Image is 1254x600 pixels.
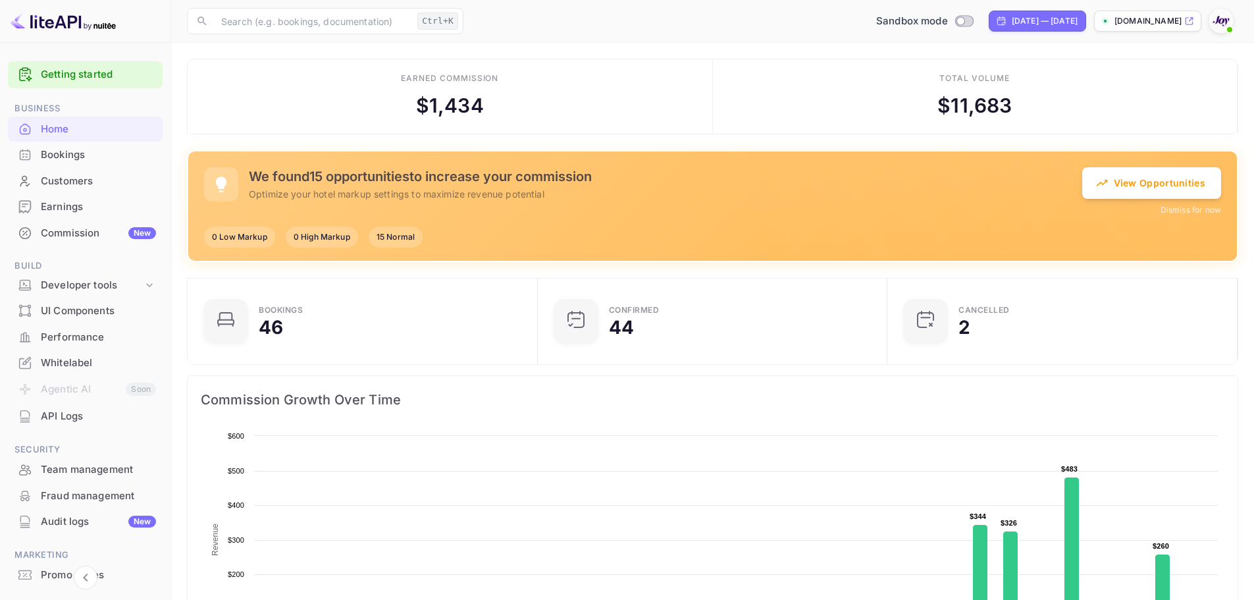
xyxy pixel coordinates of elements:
[41,489,156,504] div: Fraud management
[609,318,634,337] div: 44
[228,432,244,440] text: $600
[41,514,156,530] div: Audit logs
[8,350,163,375] a: Whitelabel
[1012,15,1078,27] div: [DATE] — [DATE]
[401,72,498,84] div: Earned commission
[8,194,163,219] a: Earnings
[8,325,163,350] div: Performance
[204,231,275,243] span: 0 Low Markup
[41,462,156,477] div: Team management
[286,231,358,243] span: 0 High Markup
[41,278,143,293] div: Developer tools
[8,457,163,483] div: Team management
[41,122,156,137] div: Home
[970,512,987,520] text: $344
[8,61,163,88] div: Getting started
[228,467,244,475] text: $500
[41,568,156,583] div: Promo codes
[8,509,163,533] a: Audit logsNew
[871,14,978,29] div: Switch to Production mode
[228,536,244,544] text: $300
[259,306,303,314] div: Bookings
[8,350,163,376] div: Whitelabel
[1061,465,1078,473] text: $483
[41,226,156,241] div: Commission
[8,169,163,194] div: Customers
[958,306,1010,314] div: CANCELLED
[8,443,163,457] span: Security
[8,548,163,562] span: Marketing
[228,501,244,509] text: $400
[41,200,156,215] div: Earnings
[201,389,1224,410] span: Commission Growth Over Time
[41,356,156,371] div: Whitelabel
[8,142,163,167] a: Bookings
[8,562,163,588] div: Promo codes
[211,524,220,556] text: Revenue
[8,483,163,509] div: Fraud management
[128,516,156,528] div: New
[8,221,163,246] div: CommissionNew
[937,91,1012,121] div: $ 11,683
[8,404,163,428] a: API Logs
[8,259,163,273] span: Build
[8,509,163,535] div: Audit logsNew
[8,325,163,349] a: Performance
[1161,204,1221,216] button: Dismiss for now
[8,117,163,141] a: Home
[369,231,423,243] span: 15 Normal
[41,67,156,82] a: Getting started
[8,274,163,297] div: Developer tools
[609,306,660,314] div: Confirmed
[8,142,163,168] div: Bookings
[8,483,163,508] a: Fraud management
[259,318,283,337] div: 46
[41,304,156,319] div: UI Components
[41,330,156,345] div: Performance
[213,8,412,34] input: Search (e.g. bookings, documentation)
[939,72,1010,84] div: Total volume
[8,298,163,324] div: UI Components
[74,566,97,589] button: Collapse navigation
[8,194,163,220] div: Earnings
[1153,542,1169,550] text: $260
[249,169,1082,184] h5: We found 15 opportunities to increase your commission
[958,318,970,337] div: 2
[228,570,244,578] text: $200
[128,227,156,239] div: New
[417,13,458,30] div: Ctrl+K
[11,11,116,32] img: LiteAPI logo
[416,91,484,121] div: $ 1,434
[8,404,163,429] div: API Logs
[1211,11,1232,32] img: With Joy
[41,174,156,189] div: Customers
[8,101,163,116] span: Business
[41,409,156,424] div: API Logs
[8,562,163,587] a: Promo codes
[8,117,163,142] div: Home
[1001,519,1017,527] text: $326
[1114,15,1182,27] p: [DOMAIN_NAME]
[8,457,163,481] a: Team management
[1082,167,1221,199] button: View Opportunities
[876,14,948,29] span: Sandbox mode
[8,169,163,193] a: Customers
[249,187,1082,201] p: Optimize your hotel markup settings to maximize revenue potential
[41,148,156,163] div: Bookings
[8,221,163,245] a: CommissionNew
[8,298,163,323] a: UI Components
